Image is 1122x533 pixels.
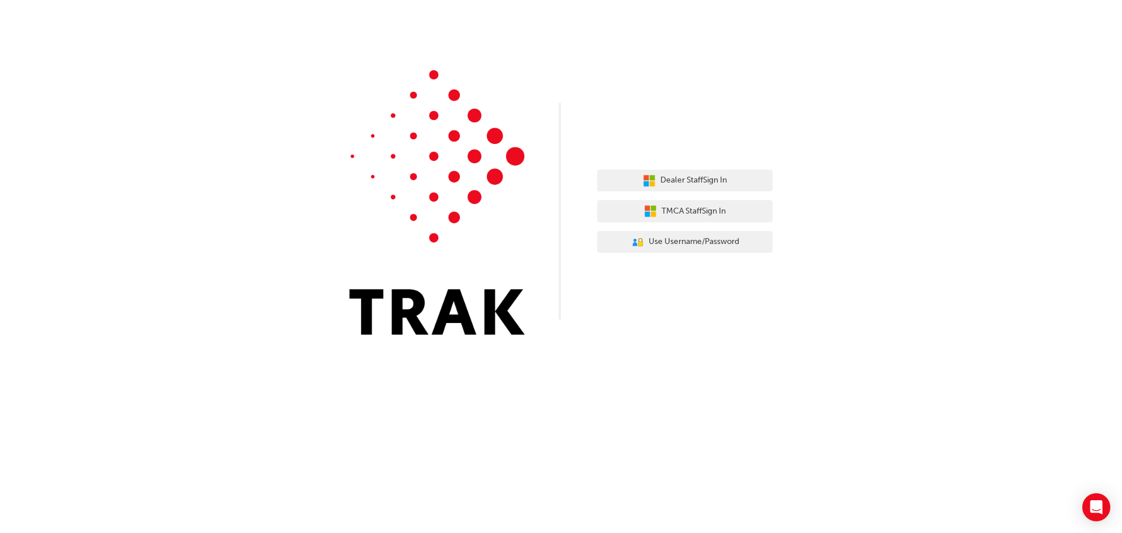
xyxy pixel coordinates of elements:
img: Trak [349,70,525,335]
div: Open Intercom Messenger [1082,493,1110,521]
button: TMCA StaffSign In [597,200,773,222]
button: Use Username/Password [597,231,773,253]
span: Dealer Staff Sign In [660,174,727,187]
span: TMCA Staff Sign In [662,205,726,218]
button: Dealer StaffSign In [597,170,773,192]
span: Use Username/Password [649,235,739,249]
